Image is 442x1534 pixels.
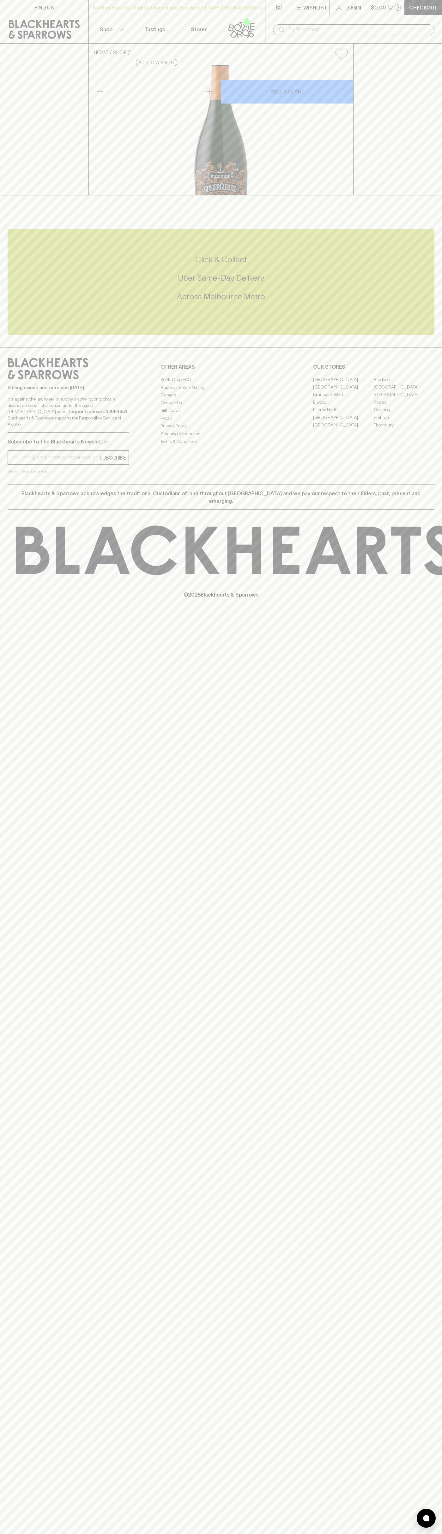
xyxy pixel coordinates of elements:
[160,430,282,437] a: Shipping Information
[303,4,327,11] p: Wishlist
[100,26,112,33] p: Shop
[313,421,374,429] a: [GEOGRAPHIC_DATA]
[8,438,129,445] p: Subscribe to The Blackhearts Newsletter
[374,376,434,383] a: Braddon
[409,4,438,11] p: Checkout
[313,391,374,398] a: Brunswick West
[313,406,374,413] a: Fitzroy North
[94,50,108,55] a: HOME
[270,88,304,95] p: ADD TO CART
[160,376,282,383] a: Bottle Drop FAQ's
[160,422,282,430] a: Privacy Policy
[145,26,165,33] p: Tastings
[34,4,54,11] p: FIND US
[97,451,129,464] button: SUBSCRIBE
[374,398,434,406] a: Fitzroy
[160,438,282,445] a: Terms & Conditions
[374,413,434,421] a: Prahran
[313,413,374,421] a: [GEOGRAPHIC_DATA]
[397,6,399,9] p: 0
[8,291,434,302] h5: Across Melbourne Metro
[8,273,434,283] h5: Uber Same-Day Delivery
[8,468,129,474] p: We will never spam you
[13,453,97,463] input: e.g. jane@blackheartsandsparrows.com.au
[8,229,434,335] div: Call to action block
[371,4,386,11] p: $0.00
[374,406,434,413] a: Geelong
[374,391,434,398] a: [GEOGRAPHIC_DATA]
[8,396,129,427] p: It is against the law to sell or supply alcohol to, or to obtain alcohol on behalf of a person un...
[313,376,374,383] a: [GEOGRAPHIC_DATA]
[221,80,353,104] button: ADD TO CART
[8,384,129,391] p: Sibling owned and run since [DATE]
[333,46,350,62] button: Add to wishlist
[113,50,127,55] a: SHOP
[8,254,434,265] h5: Click & Collect
[69,409,127,414] strong: Liquor License #32064953
[160,399,282,407] a: Contact Us
[100,454,126,461] p: SUBSCRIBE
[160,414,282,422] a: FAQ's
[288,25,429,35] input: Try "Pinot noir"
[191,26,207,33] p: Stores
[89,65,353,195] img: 50942.png
[89,15,133,43] button: Shop
[160,391,282,399] a: Careers
[136,59,177,66] button: Add to wishlist
[12,490,430,505] p: Blackhearts & Sparrows acknowledges the traditional Custodians of land throughout [GEOGRAPHIC_DAT...
[160,407,282,414] a: Gift Cards
[423,1515,429,1521] img: bubble-icon
[177,15,221,43] a: Stores
[313,398,374,406] a: Elwood
[160,363,282,371] p: OTHER AREAS
[313,383,374,391] a: [GEOGRAPHIC_DATA]
[160,383,282,391] a: Business & Bulk Gifting
[374,383,434,391] a: [GEOGRAPHIC_DATA]
[374,421,434,429] a: Thornbury
[313,363,434,371] p: OUR STORES
[345,4,361,11] p: Login
[133,15,177,43] a: Tastings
